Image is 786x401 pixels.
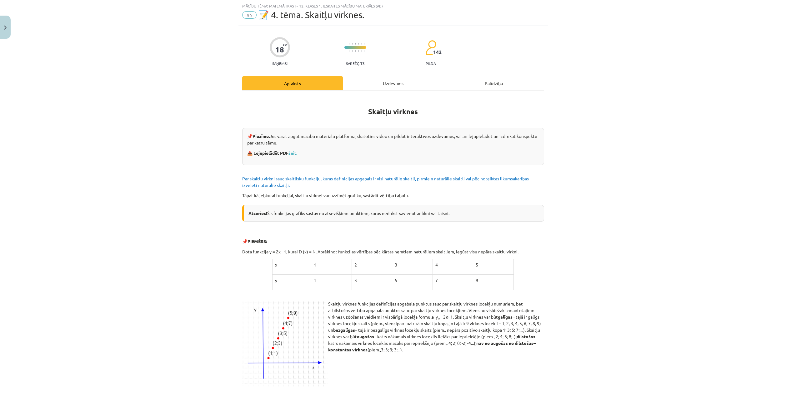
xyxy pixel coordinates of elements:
[361,43,362,45] img: icon-short-line-57e1e144782c952c97e751825c79c345078a6d821885a25fce030b3d8c18986b.svg
[346,61,364,66] p: Sarežģīts
[242,4,544,8] div: Mācību tēma: Matemātikas i - 12. klases 1. ieskaites mācību materiāls (ab)
[435,277,470,284] p: 7
[275,45,284,54] div: 18
[242,11,257,19] span: #5
[355,43,356,45] img: icon-short-line-57e1e144782c952c97e751825c79c345078a6d821885a25fce030b3d8c18986b.svg
[242,176,529,188] span: Par skaitļu virkni sauc skaitlisku funkciju, kuras definīcijas apgabals ir visi naturālie skaitļi...
[275,277,308,284] p: y
[395,277,430,284] p: 5
[498,314,513,320] b: galīgas
[242,76,343,90] div: Apraksts
[242,192,544,199] p: Tāpat kā jebkurai funkcijai, skaitļu virknei var uzzīmēt grafiku, sastādīt vērtību tabulu.
[395,262,430,268] p: 3
[314,277,349,284] p: 1
[443,76,544,90] div: Palīdzība
[361,50,362,52] img: icon-short-line-57e1e144782c952c97e751825c79c345078a6d821885a25fce030b3d8c18986b.svg
[288,150,297,156] a: šeit.
[357,334,374,339] b: augošas
[358,43,359,45] img: icon-short-line-57e1e144782c952c97e751825c79c345078a6d821885a25fce030b3d8c18986b.svg
[247,133,539,146] p: 📌 Jūs varat apgūt mācību materiālu platformā, skatoties video un pildot interaktīvos uzdevumus, v...
[476,340,533,346] b: nav ne augošas ne dilstošas
[355,50,356,52] img: icon-short-line-57e1e144782c952c97e751825c79c345078a6d821885a25fce030b3d8c18986b.svg
[242,301,544,353] p: Skaitļu virknes funkcijas definīcijas apgabala punktus sauc par skaitļu virknes locekļu numuriem,...
[314,262,349,268] p: 1
[275,262,308,268] p: x
[446,314,448,320] em: n
[253,133,270,139] strong: Piezīme.
[368,107,418,116] b: Skaitļu virknes
[476,262,511,268] p: 5
[358,50,359,52] img: icon-short-line-57e1e144782c952c97e751825c79c345078a6d821885a25fce030b3d8c18986b.svg
[247,150,298,156] strong: 📥 Lejupielādēt PDF
[328,347,368,352] b: konstantas virknes
[426,61,436,66] p: pilda
[283,43,287,46] span: XP
[476,277,511,284] p: 9
[248,238,267,244] b: PIEMĒRS:
[425,40,436,56] img: students-c634bb4e5e11cddfef0936a35e636f08e4e9abd3cc4e673bd6f9a4125e45ecb1.svg
[343,76,443,90] div: Uzdevums
[433,49,442,55] span: 142
[438,316,440,320] em: n
[364,50,365,52] img: icon-short-line-57e1e144782c952c97e751825c79c345078a6d821885a25fce030b3d8c18986b.svg
[242,238,544,245] p: 📌
[354,277,389,284] p: 3
[517,334,535,339] b: dilstošas
[270,61,290,66] p: Saņemsi
[258,10,364,20] span: 📝 4. tēma. Skaitļu virknes.
[364,43,365,45] img: icon-short-line-57e1e144782c952c97e751825c79c345078a6d821885a25fce030b3d8c18986b.svg
[354,262,389,268] p: 2
[242,248,544,255] p: Dota funkcija y = 2x - 1, kurai D (x) = N. Aprēķinot funkcijas vērtības pēc kārtas ņemtiem naturā...
[4,26,7,30] img: icon-close-lesson-0947bae3869378f0d4975bcd49f059093ad1ed9edebbc8119c70593378902aed.svg
[248,210,267,216] b: Atceries!
[533,340,536,346] strong: –
[435,262,470,268] p: 4
[242,205,544,222] div: Šīs funkcijas grafiks sastāv no atsevišķiem punktiem, kurus nedrīkst savienot ar līkni vai taisni.
[333,327,355,333] b: bezgalīgas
